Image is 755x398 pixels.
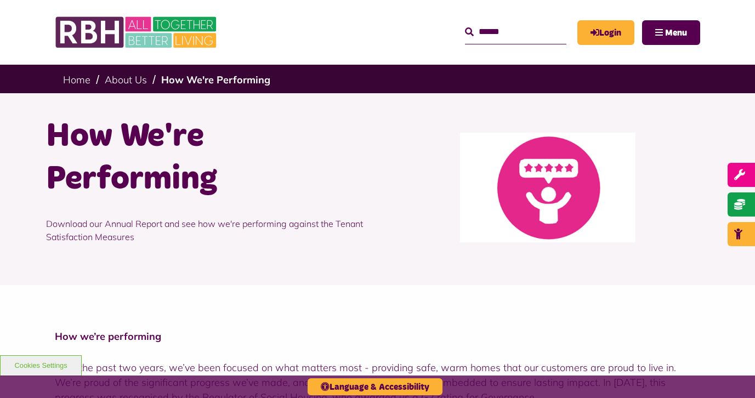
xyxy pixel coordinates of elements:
[642,20,700,45] button: Navigation
[308,378,442,395] button: Language & Accessibility
[63,73,90,86] a: Home
[465,20,566,44] input: Search
[706,349,755,398] iframe: Netcall Web Assistant for live chat
[46,115,370,201] h1: How We're Performing
[665,29,687,37] span: Menu
[55,330,161,343] strong: How we’re performing
[46,201,370,260] p: Download our Annual Report and see how we're performing against the Tenant Satisfaction Measures
[55,11,219,54] img: RBH
[577,20,634,45] a: MyRBH
[460,133,635,242] img: 5 Star
[105,73,147,86] a: About Us
[161,73,270,86] a: How We're Performing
